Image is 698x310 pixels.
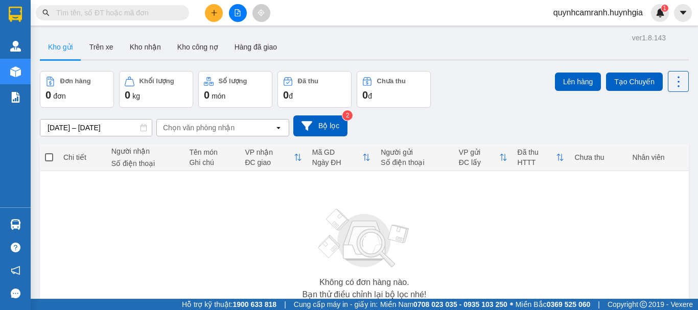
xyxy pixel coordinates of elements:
[293,299,294,310] span: |
[573,153,621,161] div: Chưa thu
[556,73,603,91] button: Lên hàng
[11,243,20,252] span: question-circle
[548,300,592,308] strong: 0369 525 060
[302,299,382,310] span: Cung cấp máy in - giấy in:
[60,78,88,85] div: Đơn hàng
[384,299,510,310] span: Miền Nam
[298,78,317,85] div: Đã thu
[211,9,218,16] span: plus
[457,158,497,166] div: ĐC lấy
[632,32,666,43] div: ver 1.8.143
[307,144,376,171] th: Toggle SortBy
[226,35,286,59] button: Hàng đã giao
[10,66,21,77] img: warehouse-icon
[10,41,21,52] img: warehouse-icon
[608,73,663,91] button: Tạo Chuyến
[63,153,102,161] div: Chi tiết
[125,89,130,101] span: 0
[518,299,592,310] span: Miền Bắc
[170,35,226,59] button: Kho công nợ
[258,9,265,16] span: aim
[632,153,684,161] div: Nhân viên
[11,266,20,275] span: notification
[274,124,283,132] svg: open
[377,78,403,85] div: Chưa thu
[304,291,425,299] div: Bạn thử điều chỉnh lại bộ lọc nhé!
[56,7,177,18] input: Tìm tên, số ĐT hoặc mã đơn
[661,5,668,12] sup: 1
[674,4,692,22] button: caret-down
[599,299,601,310] span: |
[313,203,415,274] img: svg+xml;base64,PHN2ZyBjbGFzcz0ibGlzdC1wbHVnX19zdmciIHhtbG5zPSJodHRwOi8vd3d3LnczLm9yZy8yMDAwL3N2Zy...
[112,147,179,155] div: Người nhận
[45,89,51,101] span: 0
[312,148,362,156] div: Mã GD
[510,144,569,171] th: Toggle SortBy
[204,89,210,101] span: 0
[53,92,66,100] span: đơn
[40,120,152,136] input: Select a date range.
[312,158,362,166] div: Ngày ĐH
[9,7,22,22] img: logo-vxr
[357,71,431,108] button: Chưa thu0đ
[229,4,247,22] button: file-add
[641,301,648,308] span: copyright
[163,123,234,133] div: Chọn văn phòng nhận
[81,35,122,59] button: Trên xe
[457,148,497,156] div: VP gửi
[293,115,347,136] button: Bộ lọc
[679,8,688,17] span: caret-down
[42,9,50,16] span: search
[452,144,510,171] th: Toggle SortBy
[198,71,272,108] button: Số lượng0món
[122,35,170,59] button: Kho nhận
[252,4,270,22] button: aim
[362,89,368,101] span: 0
[240,144,307,171] th: Toggle SortBy
[132,92,140,100] span: kg
[289,92,293,100] span: đ
[112,159,179,168] div: Số điện thoại
[191,299,285,310] span: Hỗ trợ kỹ thuật:
[516,158,555,166] div: HTTT
[119,71,193,108] button: Khối lượng0kg
[245,158,294,166] div: ĐC giao
[40,71,114,108] button: Đơn hàng0đơn
[10,92,21,103] img: solution-icon
[219,78,245,85] div: Số lượng
[11,289,20,298] span: message
[10,219,21,230] img: warehouse-icon
[544,6,651,19] span: quynhcamranh.huynhgia
[513,302,516,306] span: ⚪️
[139,78,171,85] div: Khối lượng
[245,148,294,156] div: VP nhận
[381,158,448,166] div: Số điện thoại
[277,71,352,108] button: Đã thu0đ
[320,278,409,287] div: Không có đơn hàng nào.
[381,148,448,156] div: Người gửi
[516,148,555,156] div: Đã thu
[368,92,372,100] span: đ
[234,9,241,16] span: file-add
[663,5,666,12] span: 1
[40,35,81,59] button: Kho gửi
[283,89,289,101] span: 0
[656,8,665,17] img: icon-new-feature
[416,300,510,308] strong: 0708 023 035 - 0935 103 250
[212,92,226,100] span: món
[190,158,235,166] div: Ghi chú
[190,148,235,156] div: Tên món
[205,4,223,22] button: plus
[241,300,285,308] strong: 1900 633 818
[342,110,352,121] sup: 2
